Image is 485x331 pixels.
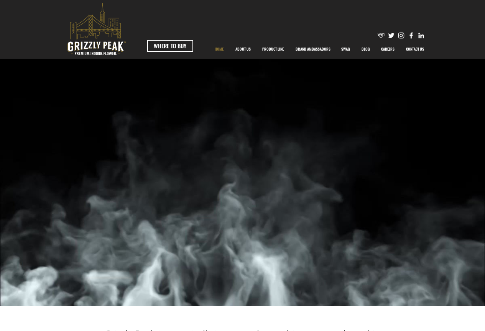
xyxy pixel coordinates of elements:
[397,31,405,40] img: Instagram
[417,31,425,40] img: Likedin
[407,31,415,40] img: Facebook
[290,40,335,59] div: BRAND AMBASSADORS
[358,40,374,59] p: BLOG
[232,40,255,59] p: ABOUT US
[387,31,395,40] img: Twitter
[402,40,428,59] p: CONTACT US
[258,40,288,59] p: PRODUCT LINE
[337,40,354,59] p: SWAG
[154,42,186,50] span: WHERE TO BUY
[209,40,430,59] nav: Site
[230,40,256,59] a: ABOUT US
[356,40,375,59] a: BLOG
[335,40,356,59] a: SWAG
[209,40,230,59] a: HOME
[67,3,126,55] svg: premium-indoor-flower
[375,40,400,59] a: CAREERS
[147,40,193,52] a: WHERE TO BUY
[20,59,459,306] div: Your Video Title Video Player
[400,40,430,59] a: CONTACT US
[211,40,227,59] p: HOME
[377,31,425,40] ul: Social Bar
[377,31,385,40] img: weedmaps
[377,40,398,59] p: CAREERS
[292,40,334,59] p: BRAND AMBASSADORS
[256,40,290,59] a: PRODUCT LINE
